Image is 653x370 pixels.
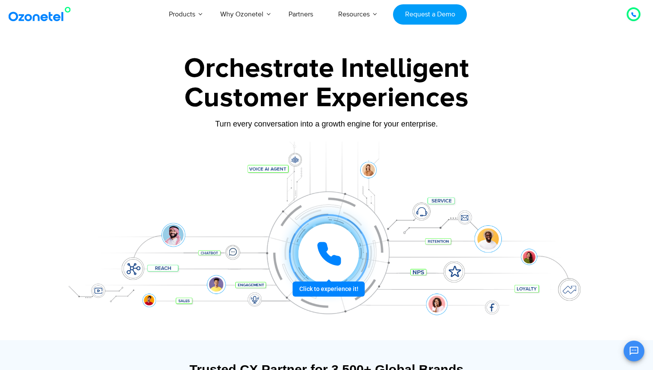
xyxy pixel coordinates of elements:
[624,341,644,361] button: Open chat
[393,4,467,25] a: Request a Demo
[57,55,596,82] div: Orchestrate Intelligent
[57,119,596,129] div: Turn every conversation into a growth engine for your enterprise.
[57,77,596,119] div: Customer Experiences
